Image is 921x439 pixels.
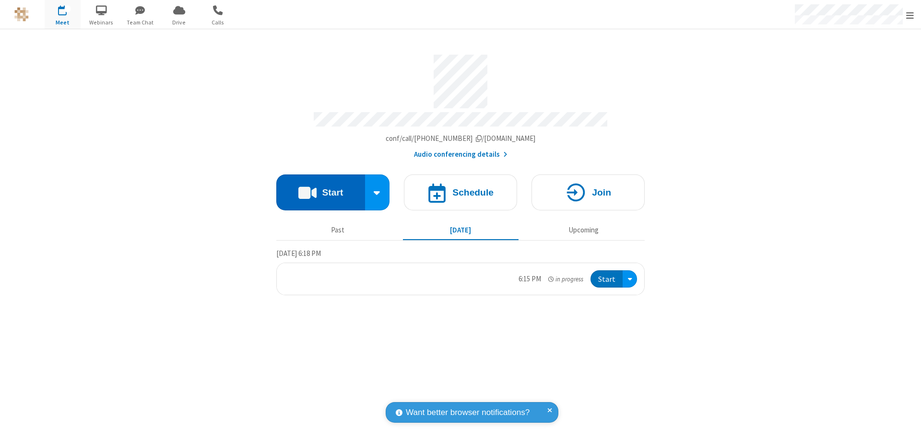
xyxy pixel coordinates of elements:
[590,270,623,288] button: Start
[519,274,541,285] div: 6:15 PM
[403,221,519,239] button: [DATE]
[276,248,645,296] section: Today's Meetings
[276,174,365,210] button: Start
[161,18,197,27] span: Drive
[531,174,645,210] button: Join
[404,174,517,210] button: Schedule
[276,47,645,160] section: Account details
[526,221,641,239] button: Upcoming
[414,149,508,160] button: Audio conferencing details
[276,249,321,258] span: [DATE] 6:18 PM
[452,188,494,197] h4: Schedule
[14,7,29,22] img: QA Selenium DO NOT DELETE OR CHANGE
[83,18,119,27] span: Webinars
[592,188,611,197] h4: Join
[386,134,536,143] span: Copy my meeting room link
[65,5,71,12] div: 1
[406,406,530,419] span: Want better browser notifications?
[386,133,536,144] button: Copy my meeting room linkCopy my meeting room link
[280,221,396,239] button: Past
[623,270,637,288] div: Open menu
[45,18,81,27] span: Meet
[322,188,343,197] h4: Start
[122,18,158,27] span: Team Chat
[548,275,583,284] em: in progress
[897,414,914,432] iframe: Chat
[365,174,390,210] div: Start conference options
[200,18,236,27] span: Calls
